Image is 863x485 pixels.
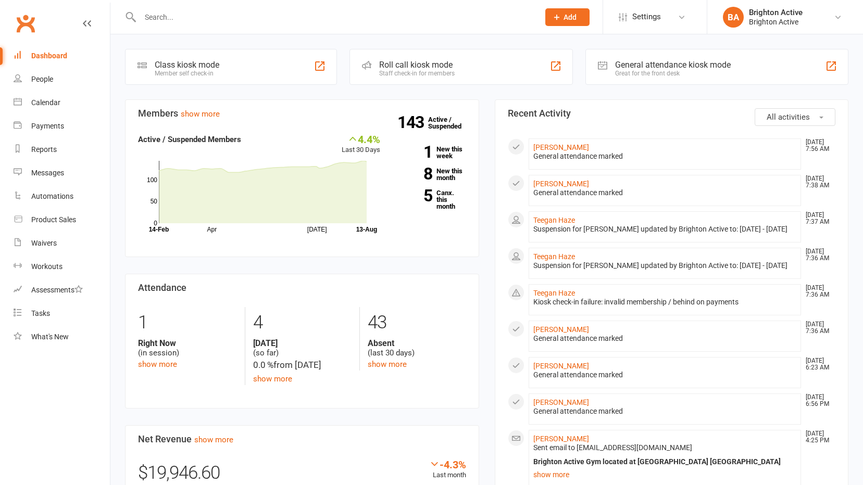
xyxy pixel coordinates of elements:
a: Teegan Haze [533,216,575,224]
div: -4.3% [429,458,466,470]
div: Last 30 Days [342,133,380,156]
strong: [DATE] [253,338,352,348]
div: What's New [31,333,69,341]
a: Workouts [14,255,110,278]
strong: Absent [368,338,466,348]
div: 4.4% [342,133,380,145]
a: Waivers [14,232,110,255]
a: show more [181,109,220,119]
strong: 5 [396,188,432,203]
div: 1 [138,307,237,338]
a: Assessments [14,278,110,302]
div: from [DATE] [253,358,352,372]
a: Automations [14,185,110,208]
div: Calendar [31,98,60,107]
a: 1New this week [396,146,466,159]
div: 43 [368,307,466,338]
div: Reports [31,145,57,154]
button: All activities [755,108,835,126]
div: General attendance marked [533,188,797,197]
a: [PERSON_NAME] [533,143,589,151]
a: show more [194,435,233,444]
span: All activities [767,112,810,122]
a: [PERSON_NAME] [533,325,589,334]
div: Great for the front desk [615,70,731,77]
time: [DATE] 7:38 AM [801,175,835,189]
div: Assessments [31,286,83,294]
a: Tasks [14,302,110,325]
strong: Active / Suspended Members [138,135,241,144]
time: [DATE] 7:36 AM [801,285,835,298]
div: People [31,75,53,83]
h3: Net Revenue [138,434,466,444]
a: [PERSON_NAME] [533,435,589,443]
div: Class kiosk mode [155,60,219,70]
div: 4 [253,307,352,338]
time: [DATE] 7:37 AM [801,212,835,225]
strong: 8 [396,166,432,182]
input: Search... [137,10,532,24]
div: (last 30 days) [368,338,466,358]
a: 143Active / Suspended [428,108,474,137]
div: BA [723,7,744,28]
div: Payments [31,122,64,130]
span: Add [564,13,577,21]
div: Staff check-in for members [379,70,455,77]
a: show more [138,360,177,369]
a: Clubworx [12,10,39,36]
div: Automations [31,192,73,200]
span: Settings [632,5,661,29]
div: Waivers [31,239,57,247]
time: [DATE] 7:36 AM [801,248,835,262]
div: Suspension for [PERSON_NAME] updated by Brighton Active to: [DATE] - [DATE] [533,261,797,270]
a: What's New [14,325,110,349]
strong: 143 [397,114,428,130]
div: General attendance marked [533,407,797,416]
a: People [14,68,110,91]
a: Messages [14,161,110,185]
a: Reports [14,138,110,161]
a: show more [368,360,407,369]
a: Calendar [14,91,110,114]
a: 8New this month [396,168,466,181]
div: Roll call kiosk mode [379,60,455,70]
time: [DATE] 6:23 AM [801,358,835,371]
div: (in session) [138,338,237,358]
a: show more [253,374,292,384]
div: (so far) [253,338,352,358]
a: [PERSON_NAME] [533,180,589,188]
h3: Recent Activity [508,108,836,119]
h3: Members [138,108,466,119]
time: [DATE] 7:36 AM [801,321,835,335]
strong: 1 [396,144,432,160]
a: [PERSON_NAME] [533,362,589,370]
div: General attendance marked [533,152,797,161]
time: [DATE] 4:25 PM [801,430,835,444]
a: Teegan Haze [533,289,575,297]
div: Brighton Active [749,8,803,17]
div: Tasks [31,309,50,317]
div: Workouts [31,262,62,271]
a: 5Canx. this month [396,189,466,210]
div: Last month [429,458,466,481]
a: show more [533,467,797,482]
h3: Attendance [138,283,466,293]
time: [DATE] 6:56 PM [801,394,835,407]
time: [DATE] 7:56 AM [801,139,835,152]
div: General attendance marked [533,334,797,343]
div: Member self check-in [155,70,219,77]
span: 0.0 % [253,360,273,370]
a: [PERSON_NAME] [533,398,589,406]
a: Payments [14,114,110,138]
div: Dashboard [31,52,67,60]
span: Sent email to [EMAIL_ADDRESS][DOMAIN_NAME] [533,443,692,452]
div: Product Sales [31,215,76,224]
a: Product Sales [14,208,110,232]
div: Messages [31,169,64,177]
a: Dashboard [14,44,110,68]
div: General attendance marked [533,371,797,379]
div: General attendance kiosk mode [615,60,731,70]
div: Brighton Active Gym located at [GEOGRAPHIC_DATA] [GEOGRAPHIC_DATA] [533,457,797,466]
div: Brighton Active [749,17,803,27]
a: Teegan Haze [533,252,575,261]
